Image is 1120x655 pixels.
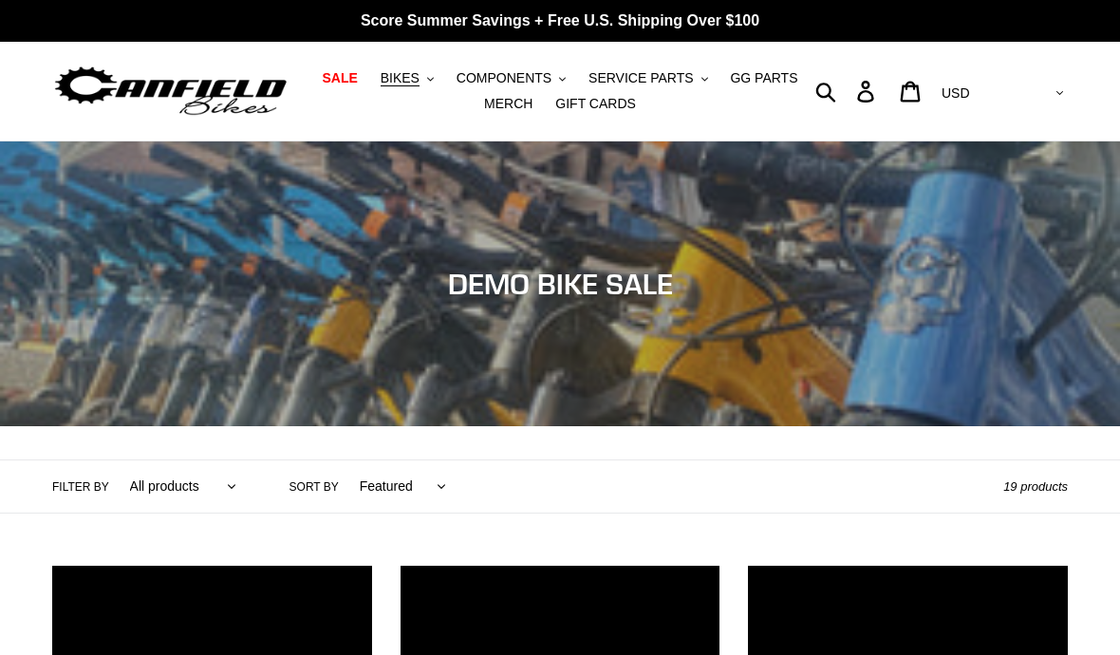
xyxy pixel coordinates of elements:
[289,478,339,496] label: Sort by
[371,65,443,91] button: BIKES
[730,70,797,86] span: GG PARTS
[447,65,575,91] button: COMPONENTS
[546,91,645,117] a: GIFT CARDS
[484,96,532,112] span: MERCH
[588,70,693,86] span: SERVICE PARTS
[322,70,357,86] span: SALE
[555,96,636,112] span: GIFT CARDS
[475,91,542,117] a: MERCH
[457,70,551,86] span: COMPONENTS
[448,267,673,301] span: DEMO BIKE SALE
[720,65,807,91] a: GG PARTS
[52,478,109,496] label: Filter by
[312,65,366,91] a: SALE
[52,62,289,122] img: Canfield Bikes
[1003,479,1068,494] span: 19 products
[579,65,717,91] button: SERVICE PARTS
[381,70,420,86] span: BIKES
